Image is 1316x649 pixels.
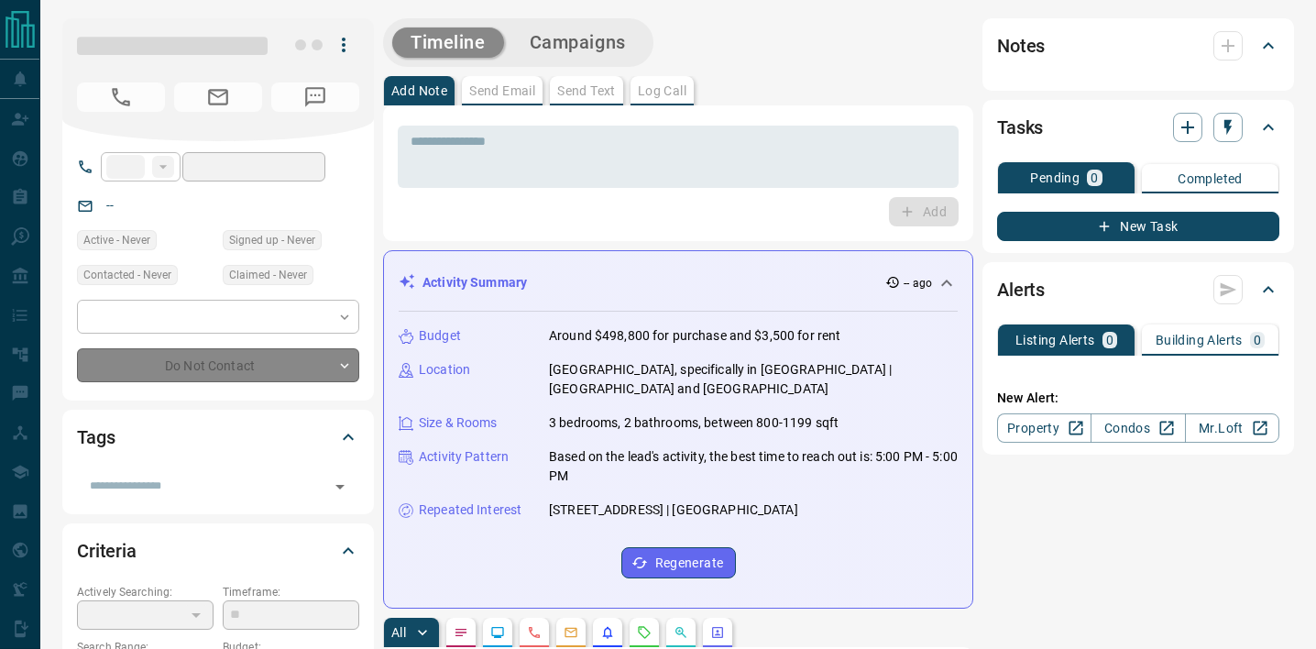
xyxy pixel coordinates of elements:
[392,27,504,58] button: Timeline
[997,389,1279,408] p: New Alert:
[710,625,725,640] svg: Agent Actions
[997,113,1043,142] h2: Tasks
[1015,334,1095,346] p: Listing Alerts
[83,231,150,249] span: Active - Never
[229,266,307,284] span: Claimed - Never
[399,266,958,300] div: Activity Summary-- ago
[997,105,1279,149] div: Tasks
[1185,413,1279,443] a: Mr.Loft
[422,273,527,292] p: Activity Summary
[77,536,137,566] h2: Criteria
[674,625,688,640] svg: Opportunities
[549,413,839,433] p: 3 bedrooms, 2 bathrooms, between 800-1199 sqft
[174,82,262,112] span: No Email
[83,266,171,284] span: Contacted - Never
[77,584,214,600] p: Actively Searching:
[223,584,359,600] p: Timeframe:
[77,348,359,382] div: Do Not Contact
[77,423,115,452] h2: Tags
[419,360,470,379] p: Location
[1156,334,1243,346] p: Building Alerts
[997,275,1045,304] h2: Alerts
[419,326,461,346] p: Budget
[271,82,359,112] span: No Number
[564,625,578,640] svg: Emails
[77,529,359,573] div: Criteria
[549,447,958,486] p: Based on the lead's activity, the best time to reach out is: 5:00 PM - 5:00 PM
[997,24,1279,68] div: Notes
[549,500,798,520] p: [STREET_ADDRESS] | [GEOGRAPHIC_DATA]
[511,27,644,58] button: Campaigns
[1106,334,1113,346] p: 0
[454,625,468,640] svg: Notes
[549,326,840,346] p: Around $498,800 for purchase and $3,500 for rent
[77,82,165,112] span: No Number
[997,268,1279,312] div: Alerts
[106,198,114,213] a: --
[600,625,615,640] svg: Listing Alerts
[419,500,521,520] p: Repeated Interest
[419,413,498,433] p: Size & Rooms
[1091,413,1185,443] a: Condos
[1091,171,1098,184] p: 0
[391,84,447,97] p: Add Note
[997,212,1279,241] button: New Task
[527,625,542,640] svg: Calls
[419,447,509,467] p: Activity Pattern
[1178,172,1243,185] p: Completed
[77,415,359,459] div: Tags
[1030,171,1080,184] p: Pending
[229,231,315,249] span: Signed up - Never
[549,360,958,399] p: [GEOGRAPHIC_DATA], specifically in [GEOGRAPHIC_DATA] | [GEOGRAPHIC_DATA] and [GEOGRAPHIC_DATA]
[490,625,505,640] svg: Lead Browsing Activity
[1254,334,1261,346] p: 0
[621,547,736,578] button: Regenerate
[327,474,353,500] button: Open
[997,31,1045,60] h2: Notes
[997,413,1091,443] a: Property
[904,275,932,291] p: -- ago
[637,625,652,640] svg: Requests
[391,626,406,639] p: All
